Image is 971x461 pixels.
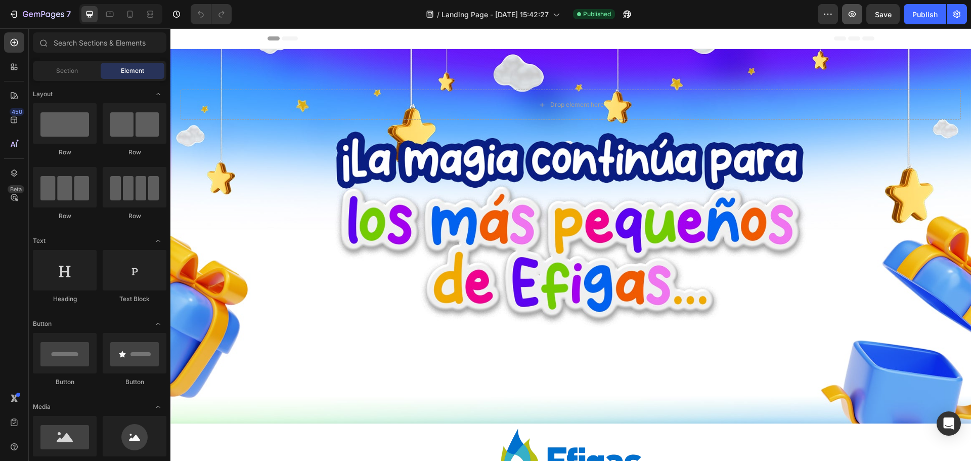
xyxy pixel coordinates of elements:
input: Search Sections & Elements [33,32,166,53]
span: Layout [33,90,53,99]
span: Section [56,66,78,75]
div: Row [103,148,166,157]
p: 7 [66,8,71,20]
span: Text [33,236,46,245]
span: Toggle open [150,233,166,249]
div: Undo/Redo [191,4,232,24]
div: Beta [8,185,24,193]
div: 450 [10,108,24,116]
div: Button [103,378,166,387]
span: Media [33,402,51,411]
span: / [437,9,439,20]
span: Save [875,10,892,19]
div: Row [103,212,166,221]
div: Open Intercom Messenger [937,411,961,436]
span: Button [33,319,52,328]
button: Publish [904,4,946,24]
div: Publish [912,9,938,20]
button: 7 [4,4,75,24]
span: Element [121,66,144,75]
span: Toggle open [150,316,166,332]
div: Text Block [103,295,166,304]
span: Landing Page - [DATE] 15:42:27 [442,9,549,20]
div: Drop element here [380,72,433,80]
div: Row [33,148,97,157]
span: Published [583,10,611,19]
button: Save [866,4,900,24]
span: Toggle open [150,86,166,102]
div: Button [33,378,97,387]
div: Row [33,212,97,221]
div: Heading [33,295,97,304]
span: Toggle open [150,399,166,415]
iframe: Design area [170,28,971,461]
